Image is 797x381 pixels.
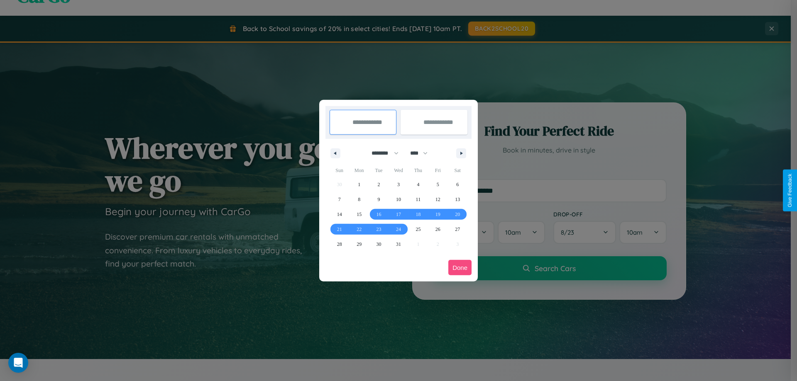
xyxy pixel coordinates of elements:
div: Open Intercom Messenger [8,353,28,373]
button: 17 [389,207,408,222]
span: Fri [428,164,447,177]
button: Done [448,260,472,275]
button: 12 [428,192,447,207]
button: 30 [369,237,389,252]
span: 14 [337,207,342,222]
button: 21 [330,222,349,237]
span: Thu [408,164,428,177]
span: 21 [337,222,342,237]
span: 19 [435,207,440,222]
span: 13 [455,192,460,207]
button: 13 [448,192,467,207]
button: 27 [448,222,467,237]
span: Sun [330,164,349,177]
span: 26 [435,222,440,237]
span: 12 [435,192,440,207]
span: 17 [396,207,401,222]
span: 20 [455,207,460,222]
span: 11 [416,192,421,207]
span: Wed [389,164,408,177]
span: 25 [416,222,421,237]
span: 4 [417,177,419,192]
span: Tue [369,164,389,177]
span: 6 [456,177,459,192]
button: 2 [369,177,389,192]
button: 6 [448,177,467,192]
span: 28 [337,237,342,252]
span: 8 [358,192,360,207]
button: 3 [389,177,408,192]
button: 9 [369,192,389,207]
button: 7 [330,192,349,207]
button: 11 [408,192,428,207]
button: 20 [448,207,467,222]
button: 24 [389,222,408,237]
span: 31 [396,237,401,252]
div: Give Feedback [787,174,793,207]
button: 23 [369,222,389,237]
span: 29 [357,237,362,252]
span: 3 [397,177,400,192]
span: 15 [357,207,362,222]
span: 2 [378,177,380,192]
button: 18 [408,207,428,222]
button: 26 [428,222,447,237]
button: 22 [349,222,369,237]
button: 1 [349,177,369,192]
span: 1 [358,177,360,192]
span: 27 [455,222,460,237]
span: 16 [376,207,381,222]
span: Sat [448,164,467,177]
span: 22 [357,222,362,237]
button: 31 [389,237,408,252]
span: 23 [376,222,381,237]
button: 10 [389,192,408,207]
button: 16 [369,207,389,222]
span: 5 [437,177,439,192]
button: 15 [349,207,369,222]
span: 10 [396,192,401,207]
button: 14 [330,207,349,222]
button: 8 [349,192,369,207]
span: Mon [349,164,369,177]
span: 24 [396,222,401,237]
span: 30 [376,237,381,252]
span: 18 [416,207,421,222]
button: 5 [428,177,447,192]
button: 29 [349,237,369,252]
button: 19 [428,207,447,222]
span: 7 [338,192,341,207]
span: 9 [378,192,380,207]
button: 4 [408,177,428,192]
button: 25 [408,222,428,237]
button: 28 [330,237,349,252]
